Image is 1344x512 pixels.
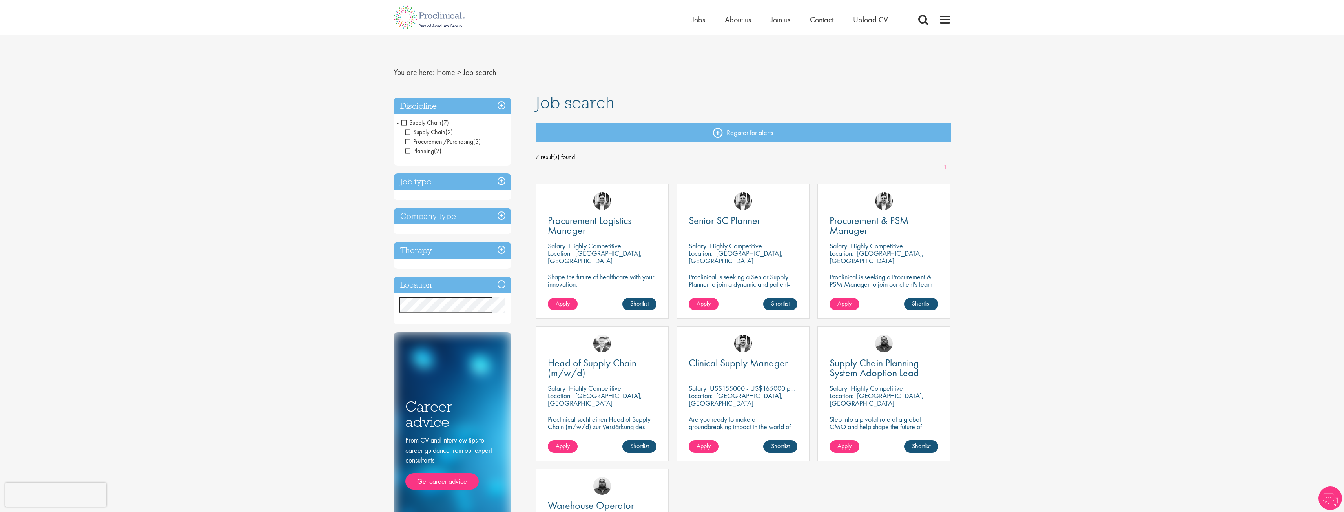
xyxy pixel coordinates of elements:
[830,415,938,438] p: Step into a pivotal role at a global CMO and help shape the future of healthcare supply chain.
[394,173,511,190] h3: Job type
[830,214,908,237] span: Procurement & PSM Manager
[689,216,797,226] a: Senior SC Planner
[593,192,611,210] img: Edward Little
[405,128,445,136] span: Supply Chain
[394,67,435,77] span: You are here:
[1318,486,1342,510] img: Chatbot
[689,249,783,265] p: [GEOGRAPHIC_DATA], [GEOGRAPHIC_DATA]
[556,299,570,308] span: Apply
[830,298,859,310] a: Apply
[548,298,578,310] a: Apply
[473,137,481,146] span: (3)
[401,118,449,127] span: Supply Chain
[689,214,760,227] span: Senior SC Planner
[405,137,481,146] span: Procurement/Purchasing
[548,249,642,265] p: [GEOGRAPHIC_DATA], [GEOGRAPHIC_DATA]
[556,442,570,450] span: Apply
[437,67,455,77] a: breadcrumb link
[830,391,924,408] p: [GEOGRAPHIC_DATA], [GEOGRAPHIC_DATA]
[593,477,611,495] img: Ashley Bennett
[548,216,656,235] a: Procurement Logistics Manager
[441,118,449,127] span: (7)
[394,242,511,259] h3: Therapy
[689,241,706,250] span: Salary
[830,358,938,378] a: Supply Chain Planning System Adoption Lead
[548,214,631,237] span: Procurement Logistics Manager
[851,384,903,393] p: Highly Competitive
[689,273,797,303] p: Proclinical is seeking a Senior Supply Planner to join a dynamic and patient-focused team within ...
[548,358,656,378] a: Head of Supply Chain (m/w/d)
[405,399,500,429] h3: Career advice
[689,356,788,370] span: Clinical Supply Manager
[763,298,797,310] a: Shortlist
[830,273,938,295] p: Proclinical is seeking a Procurement & PSM Manager to join our client's team in [GEOGRAPHIC_DATA].
[689,249,713,258] span: Location:
[830,241,847,250] span: Salary
[725,15,751,25] a: About us
[536,123,951,142] a: Register for alerts
[689,440,719,453] a: Apply
[734,192,752,210] img: Edward Little
[394,277,511,293] h3: Location
[689,358,797,368] a: Clinical Supply Manager
[830,440,859,453] a: Apply
[396,117,399,128] span: -
[851,241,903,250] p: Highly Competitive
[548,391,572,400] span: Location:
[5,483,106,507] iframe: reCAPTCHA
[536,151,951,163] span: 7 result(s) found
[710,241,762,250] p: Highly Competitive
[830,249,924,265] p: [GEOGRAPHIC_DATA], [GEOGRAPHIC_DATA]
[904,298,938,310] a: Shortlist
[405,435,500,490] div: From CV and interview tips to career guidance from our expert consultants
[734,335,752,352] img: Edward Little
[536,92,615,113] span: Job search
[830,356,919,379] span: Supply Chain Planning System Adoption Lead
[401,118,441,127] span: Supply Chain
[853,15,888,25] a: Upload CV
[689,415,797,453] p: Are you ready to make a groundbreaking impact in the world of biotechnology? Join a growing compa...
[569,241,621,250] p: Highly Competitive
[548,249,572,258] span: Location:
[830,216,938,235] a: Procurement & PSM Manager
[548,356,636,379] span: Head of Supply Chain (m/w/d)
[837,442,852,450] span: Apply
[689,298,719,310] a: Apply
[548,415,656,445] p: Proclinical sucht einen Head of Supply Chain (m/w/d) zur Verstärkung des Teams unseres Kunden in ...
[875,335,893,352] img: Ashley Bennett
[939,163,951,172] a: 1
[697,442,711,450] span: Apply
[771,15,790,25] a: Join us
[763,440,797,453] a: Shortlist
[405,147,434,155] span: Planning
[394,98,511,115] h3: Discipline
[394,208,511,225] h3: Company type
[548,384,565,393] span: Salary
[548,501,656,510] a: Warehouse Operator
[405,473,479,490] a: Get career advice
[434,147,441,155] span: (2)
[405,147,441,155] span: Planning
[689,391,713,400] span: Location:
[593,335,611,352] img: Lukas Eckert
[405,128,453,136] span: Supply Chain
[622,298,656,310] a: Shortlist
[548,241,565,250] span: Salary
[810,15,833,25] a: Contact
[405,137,473,146] span: Procurement/Purchasing
[548,440,578,453] a: Apply
[548,391,642,408] p: [GEOGRAPHIC_DATA], [GEOGRAPHIC_DATA]
[692,15,705,25] span: Jobs
[697,299,711,308] span: Apply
